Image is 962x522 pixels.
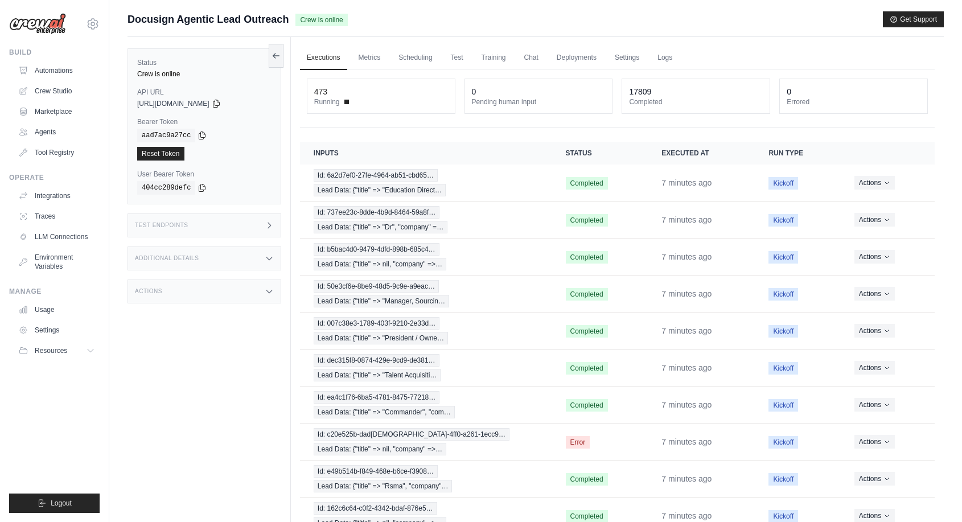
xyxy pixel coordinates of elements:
button: Resources [14,342,100,360]
span: Lead Data: {"title" => "Manager, Sourcin… [314,295,449,307]
div: Crew is online [137,69,272,79]
span: Completed [566,325,608,338]
button: Get Support [883,11,944,27]
span: Completed [566,473,608,486]
button: Actions for execution [854,324,895,338]
dt: Pending human input [472,97,606,106]
a: Reset Token [137,147,184,161]
span: Kickoff [768,436,798,449]
time: September 18, 2025 at 12:02 PDT [661,215,712,224]
span: Id: 50e3cf6e-8be9-48d5-9c9e-a9eac… [314,280,439,293]
th: Status [552,142,648,165]
div: 17809 [629,86,651,97]
a: Environment Variables [14,248,100,276]
span: Kickoff [768,399,798,412]
a: Training [475,46,513,70]
a: Agents [14,123,100,141]
time: September 18, 2025 at 12:02 PDT [661,511,712,520]
span: Kickoff [768,325,798,338]
a: Traces [14,207,100,225]
span: [URL][DOMAIN_NAME] [137,99,209,108]
a: Chat [517,46,545,70]
span: Lead Data: {"title" => nil, "company" =>… [314,443,446,455]
span: Kickoff [768,473,798,486]
span: Lead Data: {"title" => "Rsma", "company"… [314,480,453,492]
span: Completed [566,214,608,227]
label: Bearer Token [137,117,272,126]
a: Crew Studio [14,82,100,100]
a: Scheduling [392,46,439,70]
div: Manage [9,287,100,296]
label: User Bearer Token [137,170,272,179]
div: Operate [9,173,100,182]
a: View execution details for Id [314,391,538,418]
h3: Actions [135,288,162,295]
a: View execution details for Id [314,354,538,381]
th: Inputs [300,142,552,165]
dt: Completed [629,97,763,106]
time: September 18, 2025 at 12:02 PDT [661,474,712,483]
span: Completed [566,399,608,412]
time: September 18, 2025 at 12:02 PDT [661,178,712,187]
code: 404cc289defc [137,181,195,195]
a: LLM Connections [14,228,100,246]
th: Run Type [755,142,840,165]
span: Completed [566,251,608,264]
h3: Test Endpoints [135,222,188,229]
time: September 18, 2025 at 12:02 PDT [661,252,712,261]
button: Actions for execution [854,287,895,301]
a: Settings [14,321,100,339]
time: September 18, 2025 at 12:02 PDT [661,289,712,298]
a: Deployments [550,46,603,70]
span: Resources [35,346,67,355]
a: Automations [14,61,100,80]
div: 0 [787,86,791,97]
span: Crew is online [295,14,347,26]
span: Id: b5bac4d0-9479-4dfd-898b-685c4… [314,243,439,256]
span: Running [314,97,340,106]
a: View execution details for Id [314,428,538,455]
a: Test [444,46,470,70]
span: Kickoff [768,214,798,227]
time: September 18, 2025 at 12:02 PDT [661,400,712,409]
label: Status [137,58,272,67]
a: View execution details for Id [314,169,538,196]
span: Lead Data: {"title" => "Talent Acquisiti… [314,369,441,381]
button: Logout [9,494,100,513]
a: View execution details for Id [314,280,538,307]
span: Id: 737ee23c-8dde-4b9d-8464-59a8f… [314,206,440,219]
span: Id: ea4c1f76-6ba5-4781-8475-77218… [314,391,440,404]
button: Actions for execution [854,472,895,486]
img: Logo [9,13,66,35]
h3: Additional Details [135,255,199,262]
a: Usage [14,301,100,319]
a: Settings [608,46,646,70]
button: Actions for execution [854,176,895,190]
div: 473 [314,86,327,97]
span: Id: dec315f8-0874-429e-9cd9-de381… [314,354,439,367]
button: Actions for execution [854,361,895,375]
a: View execution details for Id [314,243,538,270]
time: September 18, 2025 at 12:02 PDT [661,326,712,335]
button: Actions for execution [854,435,895,449]
a: Logs [651,46,679,70]
dt: Errored [787,97,920,106]
th: Executed at [648,142,755,165]
span: Lead Data: {"title" => "President / Owne… [314,332,448,344]
div: 0 [472,86,476,97]
span: Id: 162c6c64-c0f2-4342-bdaf-876e5… [314,502,437,515]
span: Kickoff [768,177,798,190]
span: Completed [566,177,608,190]
code: aad7ac9a27cc [137,129,195,142]
span: Docusign Agentic Lead Outreach [128,11,289,27]
span: Completed [566,362,608,375]
label: API URL [137,88,272,97]
time: September 18, 2025 at 12:02 PDT [661,363,712,372]
span: Kickoff [768,288,798,301]
button: Actions for execution [854,213,895,227]
span: Logout [51,499,72,508]
a: View execution details for Id [314,465,538,492]
span: Id: c20e525b-dad[DEMOGRAPHIC_DATA]-4ff0-a261-1ecc9… [314,428,509,441]
span: Lead Data: {"title" => "Education Direct… [314,184,446,196]
button: Actions for execution [854,250,895,264]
